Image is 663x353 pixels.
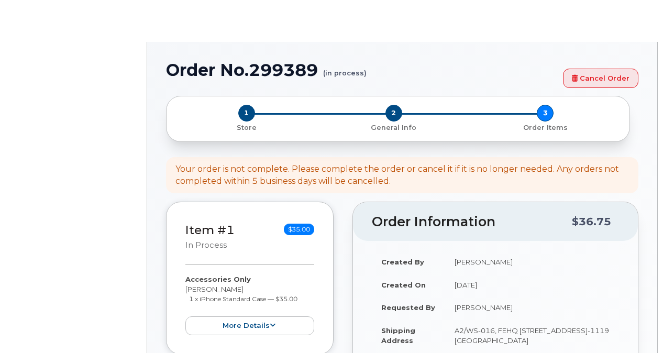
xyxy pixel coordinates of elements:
[185,275,251,283] strong: Accessories Only
[322,123,465,133] p: General Info
[185,223,235,237] a: Item #1
[185,240,227,250] small: in process
[572,212,611,231] div: $36.75
[381,281,426,289] strong: Created On
[166,61,558,79] h1: Order No.299389
[385,105,402,122] span: 2
[189,295,297,303] small: 1 x iPhone Standard Case — $35.00
[372,215,572,229] h2: Order Information
[445,319,619,351] td: A2/WS-016, FEHQ [STREET_ADDRESS]-1119 [GEOGRAPHIC_DATA]
[445,296,619,319] td: [PERSON_NAME]
[238,105,255,122] span: 1
[175,122,318,133] a: 1 Store
[381,258,424,266] strong: Created By
[323,61,367,77] small: (in process)
[179,123,314,133] p: Store
[185,274,314,335] div: [PERSON_NAME]
[175,163,629,187] div: Your order is not complete. Please complete the order or cancel it if it is no longer needed. Any...
[381,326,415,345] strong: Shipping Address
[381,303,435,312] strong: Requested By
[445,273,619,296] td: [DATE]
[563,69,638,88] a: Cancel Order
[284,224,314,235] span: $35.00
[185,316,314,336] button: more details
[445,250,619,273] td: [PERSON_NAME]
[318,122,469,133] a: 2 General Info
